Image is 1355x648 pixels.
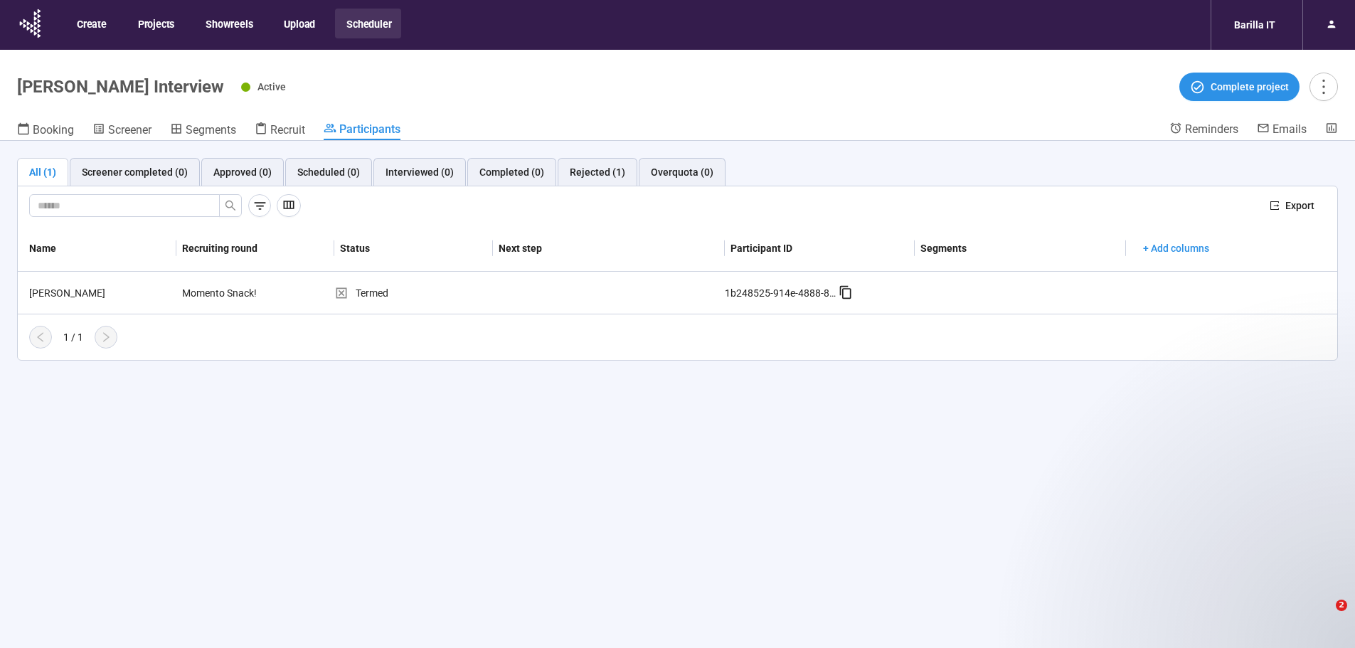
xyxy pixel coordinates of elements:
[29,326,52,349] button: left
[95,326,117,349] button: right
[127,9,184,38] button: Projects
[29,164,56,180] div: All (1)
[1272,122,1307,136] span: Emails
[1314,77,1333,96] span: more
[1270,201,1280,211] span: export
[334,285,493,301] div: Termed
[1185,122,1238,136] span: Reminders
[225,200,236,211] span: search
[570,164,625,180] div: Rejected (1)
[1285,198,1314,213] span: Export
[272,9,325,38] button: Upload
[65,9,117,38] button: Create
[725,225,915,272] th: Participant ID
[493,225,725,272] th: Next step
[334,225,493,272] th: Status
[1257,122,1307,139] a: Emails
[1143,240,1209,256] span: + Add columns
[92,122,152,140] a: Screener
[1179,73,1300,101] button: Complete project
[270,123,305,137] span: Recruit
[335,9,401,38] button: Scheduler
[100,331,112,343] span: right
[1211,79,1289,95] span: Complete project
[176,280,283,307] div: Momento Snack!
[297,164,360,180] div: Scheduled (0)
[17,77,224,97] h1: [PERSON_NAME] Interview
[108,123,152,137] span: Screener
[1309,73,1338,101] button: more
[1132,237,1221,260] button: + Add columns
[1258,194,1326,217] button: exportExport
[63,329,83,345] div: 1 / 1
[18,225,176,272] th: Name
[257,81,286,92] span: Active
[479,164,544,180] div: Completed (0)
[219,194,242,217] button: search
[386,164,454,180] div: Interviewed (0)
[1336,600,1347,611] span: 2
[170,122,236,140] a: Segments
[1169,122,1238,139] a: Reminders
[35,331,46,343] span: left
[186,123,236,137] span: Segments
[82,164,188,180] div: Screener completed (0)
[255,122,305,140] a: Recruit
[1307,600,1341,634] iframe: Intercom live chat
[1226,11,1284,38] div: Barilla IT
[23,285,176,301] div: [PERSON_NAME]
[651,164,713,180] div: Overquota (0)
[194,9,262,38] button: Showreels
[17,122,74,140] a: Booking
[339,122,400,136] span: Participants
[176,225,335,272] th: Recruiting round
[33,123,74,137] span: Booking
[213,164,272,180] div: Approved (0)
[324,122,400,140] a: Participants
[725,285,839,301] div: 1b248525-914e-4888-8b29-e8ba10d32ef9
[915,225,1126,272] th: Segments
